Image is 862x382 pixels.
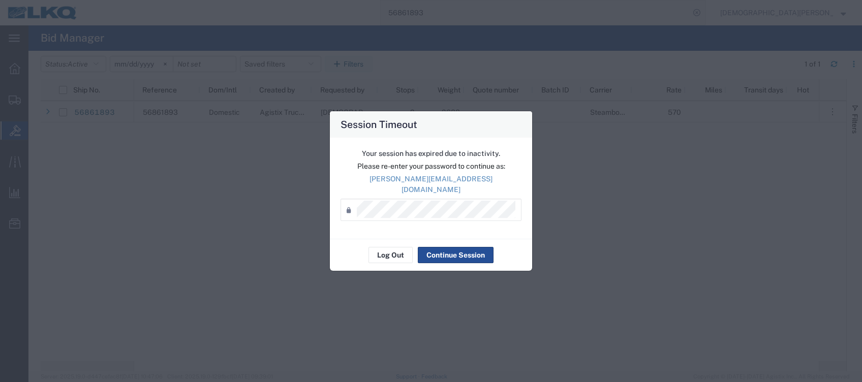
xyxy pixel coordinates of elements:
h4: Session Timeout [341,117,417,132]
p: [PERSON_NAME][EMAIL_ADDRESS][DOMAIN_NAME] [341,174,521,195]
p: Please re-enter your password to continue as: [341,161,521,172]
button: Log Out [368,247,413,263]
button: Continue Session [418,247,494,263]
p: Your session has expired due to inactivity. [341,148,521,159]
